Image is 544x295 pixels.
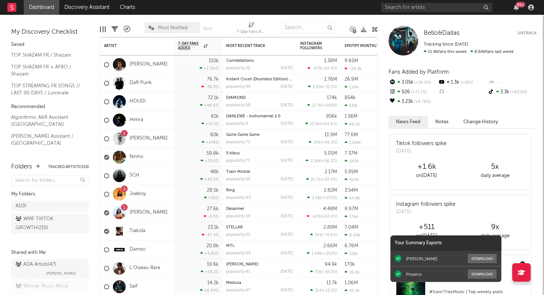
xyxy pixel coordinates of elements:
[208,95,219,100] div: 72.1k
[345,133,358,137] div: 77.6M
[392,162,461,171] div: +1.6k
[11,259,89,279] a: ADA Artists(47)[PERSON_NAME]
[226,214,251,218] div: popularity: 59
[345,281,358,285] div: 1.06M
[410,90,427,94] span: +72.1 %
[487,87,537,97] div: 3.3k
[201,269,219,274] div: +58.2 %
[226,85,251,89] div: popularity: 46
[281,22,336,33] input: Search...
[203,27,212,31] button: Save
[281,103,293,107] div: [DATE]
[208,225,219,230] div: 23.1k
[468,269,497,279] button: Download
[11,162,32,171] div: Folders
[396,201,456,208] div: Instagram followers spike
[281,159,293,163] div: [DATE]
[204,195,219,200] div: +58 %
[459,81,473,85] span: +18 %
[11,82,81,97] a: TOP STREAMING FR SONGS // LAST 90 DAYS / Luminate
[11,248,89,257] div: Shared with Me
[201,158,219,163] div: +23.4 %
[207,207,219,211] div: 27.6k
[226,251,251,255] div: popularity: 60
[226,188,293,192] div: Ring
[324,58,337,63] div: 1.38M
[381,3,492,12] input: Search for artists
[345,233,360,238] div: 8.49k
[345,77,358,82] div: 26.9M
[345,103,358,108] div: 133k
[226,207,293,211] div: Désarmer
[389,87,438,97] div: 926
[130,284,137,290] a: Saïf
[323,252,336,256] span: +263 %
[310,288,337,293] div: ( )
[200,103,219,108] div: +98.6 %
[345,188,358,193] div: 3.54M
[178,41,202,50] span: 7-Day Fans Added
[226,233,250,237] div: popularity: 52
[315,233,322,237] span: 241
[130,98,146,105] a: HOUDI
[306,158,337,163] div: ( )
[517,30,537,37] button: Untrack
[323,289,336,293] span: +13.2 %
[345,196,360,201] div: 54.9k
[226,96,246,100] a: DIAMOND
[226,151,293,155] div: 5 bleus
[130,80,152,86] a: Daft Punk
[207,188,219,193] div: 28.5k
[390,235,501,251] div: Your Summary Exports
[345,44,400,48] div: Spotify Monthly Listeners
[226,244,235,248] a: MTL
[200,177,219,182] div: +40.5 %
[322,159,336,163] span: +56.2 %
[312,215,321,219] span: -629
[226,66,250,70] div: popularity: 55
[389,97,438,107] div: 3.23k
[236,28,266,37] div: 7-Day Fans Added (7-Day Fans Added)
[201,84,219,89] div: -38.8 %
[322,141,336,145] span: +49.2 %
[281,214,293,218] div: [DATE]
[226,225,293,229] div: STELLAR
[315,289,322,293] span: 214
[305,121,337,126] div: ( )
[327,95,337,100] div: 174k
[345,225,358,230] div: 7.04M
[281,288,293,292] div: [DATE]
[200,288,219,293] div: +6.94 %
[226,133,259,137] a: Gone Gone Gone
[392,223,461,232] div: +511
[206,151,219,156] div: 59.8k
[413,100,431,104] span: +8.78 %
[207,77,219,82] div: 76.7k
[226,244,293,248] div: MTL
[310,122,320,126] span: 12.9k
[321,122,336,126] span: +64.6 %
[312,104,322,108] span: 27.4k
[130,172,139,179] a: SCH
[424,30,460,37] a: Bello&Dallas
[310,269,337,274] div: ( )
[200,251,219,256] div: +4.82 %
[16,260,56,269] div: ADA Artists ( 47 )
[309,140,337,145] div: ( )
[307,195,337,200] div: ( )
[306,177,337,182] div: ( )
[210,170,219,174] div: 48k
[204,214,219,219] div: -4.9 %
[345,151,357,156] div: 7.37M
[226,262,258,266] a: [PERSON_NAME]
[100,19,106,40] div: Edit Columns
[428,116,456,128] button: Notes
[226,59,293,63] div: Constellations
[389,116,428,128] button: News Feed
[130,61,168,68] a: [PERSON_NAME]
[11,103,89,111] div: Recommended
[281,85,293,89] div: [DATE]
[11,113,81,128] a: Algorithmic A&R Assistant ([GEOGRAPHIC_DATA])
[312,67,322,71] span: -479
[312,196,322,200] span: 3.58k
